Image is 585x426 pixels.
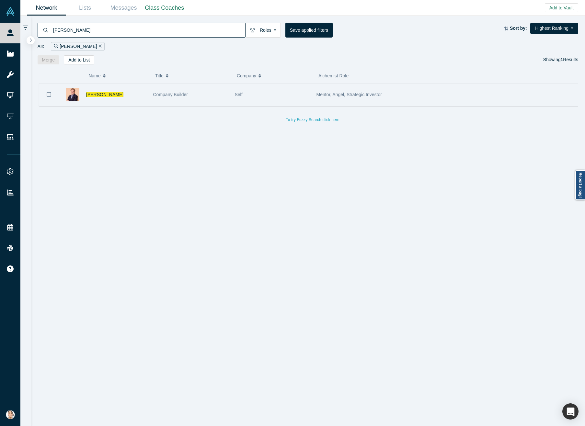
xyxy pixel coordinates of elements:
[281,116,344,124] button: To try Fuzzy Search click here
[575,170,585,200] a: Report a bug!
[39,83,59,106] button: Bookmark
[237,69,312,83] button: Company
[545,3,578,12] button: Add to Vault
[6,7,15,16] img: Alchemist Vault Logo
[6,410,15,419] img: Natasha Lowery's Account
[64,55,94,64] button: Add to List
[510,26,527,31] strong: Sort by:
[27,0,66,16] a: Network
[66,88,79,101] img: Bill Demas's Profile Image
[235,92,243,97] span: Self
[530,23,578,34] button: Highest Ranking
[38,55,60,64] button: Merge
[543,55,578,64] div: Showing
[52,22,245,38] input: Search by name, title, company, summary, expertise, investment criteria or topics of focus
[51,42,105,51] div: [PERSON_NAME]
[316,92,382,97] span: Mentor, Angel, Strategic Investor
[143,0,186,16] a: Class Coaches
[38,43,44,50] span: All:
[66,0,104,16] a: Lists
[88,69,100,83] span: Name
[245,23,281,38] button: Roles
[86,92,123,97] a: [PERSON_NAME]
[97,43,102,50] button: Remove Filter
[88,69,148,83] button: Name
[318,73,349,78] span: Alchemist Role
[153,92,188,97] span: Company Builder
[561,57,563,62] strong: 1
[104,0,143,16] a: Messages
[155,69,230,83] button: Title
[285,23,333,38] button: Save applied filters
[155,69,164,83] span: Title
[561,57,578,62] span: Results
[237,69,256,83] span: Company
